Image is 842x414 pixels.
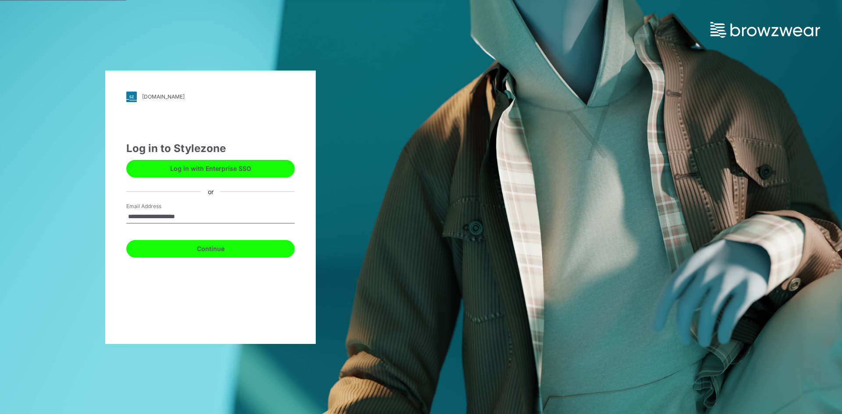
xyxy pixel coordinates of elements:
[710,22,820,38] img: browzwear-logo.73288ffb.svg
[126,92,137,102] img: svg+xml;base64,PHN2ZyB3aWR0aD0iMjgiIGhlaWdodD0iMjgiIHZpZXdCb3g9IjAgMCAyOCAyOCIgZmlsbD0ibm9uZSIgeG...
[201,187,221,196] div: or
[126,202,188,210] label: Email Address
[126,160,295,177] button: Log in with Enterprise SSO
[142,93,185,100] div: [DOMAIN_NAME]
[126,141,295,156] div: Log in to Stylezone
[126,240,295,258] button: Continue
[126,92,295,102] a: [DOMAIN_NAME]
